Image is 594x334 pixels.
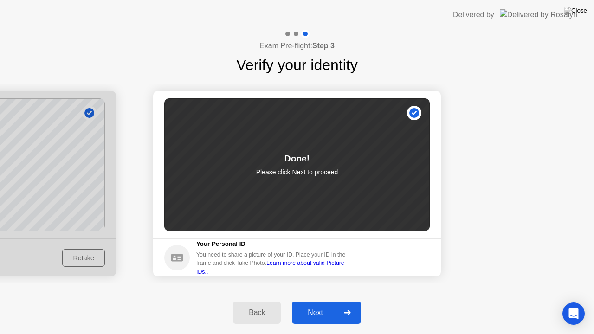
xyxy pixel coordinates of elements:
b: Step 3 [312,42,335,50]
div: Next [295,308,336,317]
button: Next [292,302,361,324]
button: Back [233,302,281,324]
h4: Exam Pre-flight: [259,40,335,51]
h1: Verify your identity [236,54,357,76]
div: You need to share a picture of your ID. Place your ID in the frame and click Take Photo. [196,250,352,276]
img: Delivered by Rosalyn [500,9,577,20]
img: Close [564,7,587,14]
div: Open Intercom Messenger [562,302,585,325]
h5: Your Personal ID [196,239,352,249]
p: Please click Next to proceed [256,167,338,177]
div: Back [236,308,278,317]
div: Done! [284,152,310,166]
a: Learn more about valid Picture IDs.. [196,260,344,275]
div: Delivered by [453,9,494,20]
